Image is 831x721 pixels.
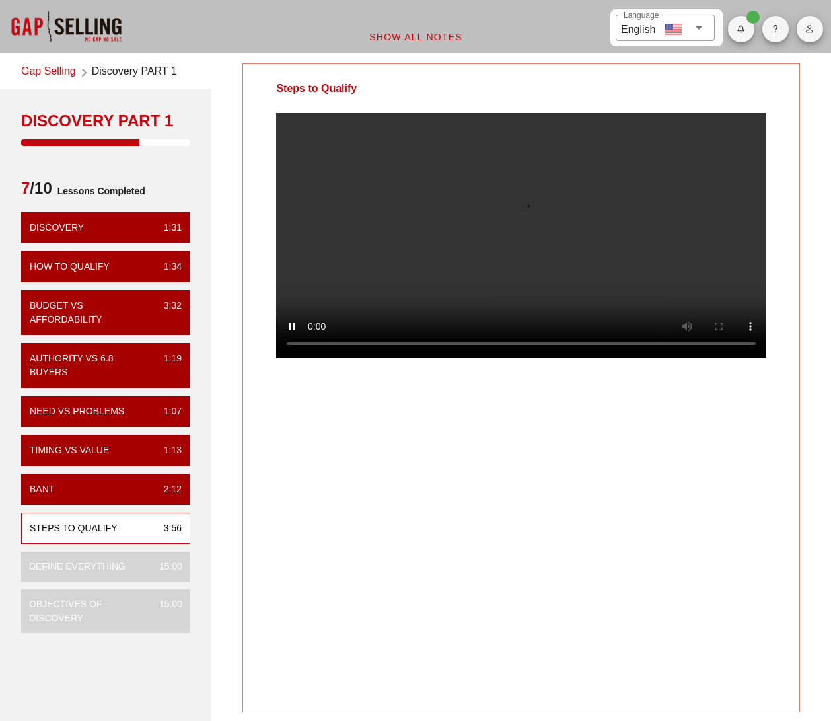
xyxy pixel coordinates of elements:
[621,19,655,38] div: English
[243,64,390,113] div: Steps to Qualify
[30,260,110,274] div: How To Qualify
[21,110,190,132] div: Discovery PART 1
[153,521,182,535] div: 3:56
[153,443,182,457] div: 1:13
[29,560,126,574] div: Define Everything
[21,179,30,197] span: 7
[30,221,84,235] div: Discovery
[149,560,182,574] div: 15:00
[153,260,182,274] div: 1:34
[30,482,54,496] div: BANT
[153,352,182,379] div: 1:19
[92,63,177,81] span: Discovery PART 1
[30,443,109,457] div: Timing vs Value
[30,299,153,326] div: Budget vs Affordability
[149,597,182,625] div: 15:00
[358,25,473,49] button: Show All Notes
[153,482,182,496] div: 2:12
[153,404,182,418] div: 1:07
[369,32,462,42] span: Show All Notes
[52,178,145,204] span: Lessons Completed
[30,521,118,535] div: Steps to Qualify
[616,15,715,41] div: LanguageEnglish
[746,11,760,24] span: Badge
[624,11,659,20] label: Language
[30,404,124,418] div: Need vs Problems
[29,597,149,625] div: Objectives of Discovery
[153,299,182,326] div: 3:32
[21,63,76,81] a: Gap Selling
[30,352,153,379] div: Authority vs 6.8 Buyers
[21,178,52,204] span: /10
[153,221,182,235] div: 1:31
